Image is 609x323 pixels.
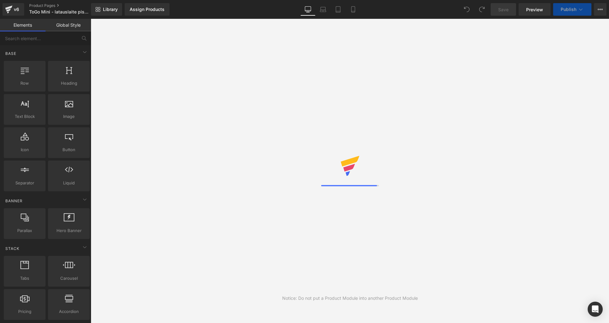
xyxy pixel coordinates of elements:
div: Notice: Do not put a Product Module into another Product Module [282,295,418,302]
span: Row [6,80,44,87]
button: Redo [476,3,488,16]
span: Separator [6,180,44,186]
span: Stack [5,246,20,252]
a: v6 [3,3,24,16]
a: Tablet [331,3,346,16]
span: Heading [50,80,88,87]
a: New Library [91,3,122,16]
div: v6 [13,5,20,13]
span: Library [103,7,118,12]
span: Save [498,6,509,13]
span: Publish [561,7,576,12]
span: Image [50,113,88,120]
button: Undo [461,3,473,16]
span: Liquid [50,180,88,186]
div: Open Intercom Messenger [588,302,603,317]
span: Accordion [50,308,88,315]
a: Preview [519,3,551,16]
span: Text Block [6,113,44,120]
a: Desktop [300,3,315,16]
div: Assign Products [130,7,164,12]
button: More [594,3,606,16]
span: ToGo Mini - latauslaite pistorasiaan 3.7kW [29,9,89,14]
span: Carousel [50,275,88,282]
span: Preview [526,6,543,13]
a: Product Pages [29,3,101,8]
span: Base [5,50,17,56]
span: Parallax [6,227,44,234]
span: Pricing [6,308,44,315]
a: Global Style [46,19,91,31]
span: Icon [6,146,44,153]
span: Banner [5,198,23,204]
button: Publish [553,3,591,16]
a: Mobile [346,3,361,16]
a: Laptop [315,3,331,16]
span: Hero Banner [50,227,88,234]
span: Tabs [6,275,44,282]
span: Button [50,146,88,153]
